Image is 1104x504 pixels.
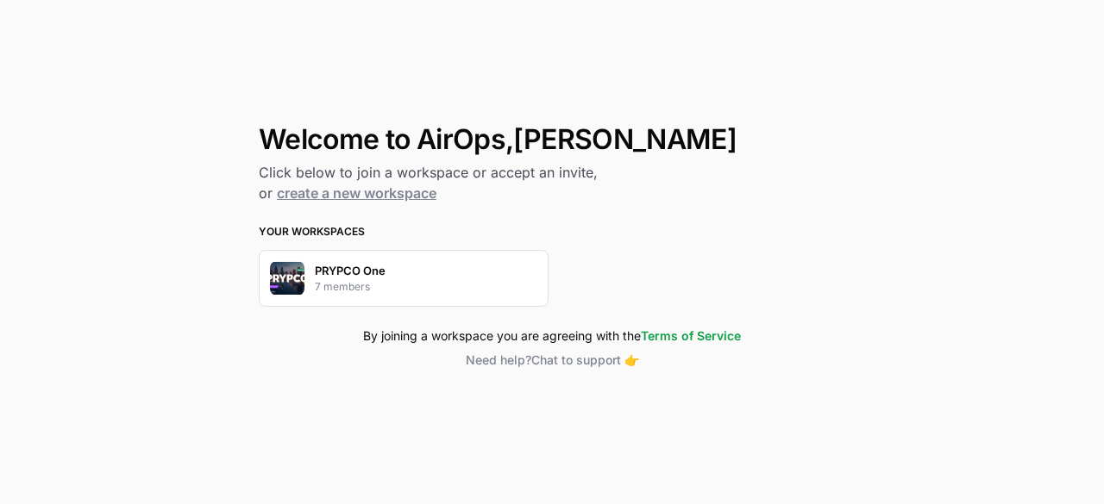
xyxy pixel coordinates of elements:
[270,261,304,296] img: Company Logo
[466,352,531,367] span: Need help?
[315,262,386,279] p: PRYPCO One
[641,328,741,343] a: Terms of Service
[259,352,845,369] button: Need help?Chat to support 👉
[259,327,845,345] div: By joining a workspace you are agreeing with the
[315,279,370,295] p: 7 members
[259,162,845,203] h2: Click below to join a workspace or accept an invite, or
[277,184,436,202] a: create a new workspace
[259,224,845,240] h3: Your Workspaces
[259,250,549,307] button: Company LogoPRYPCO One7 members
[259,124,845,155] h1: Welcome to AirOps, [PERSON_NAME]
[531,352,639,367] span: Chat to support 👉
